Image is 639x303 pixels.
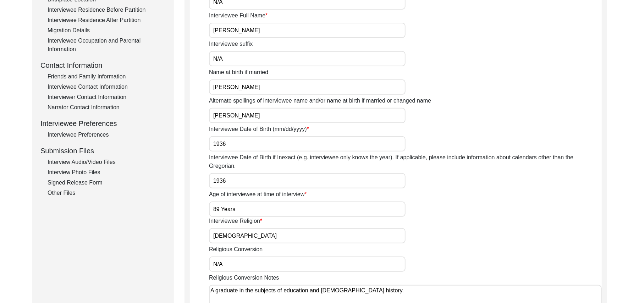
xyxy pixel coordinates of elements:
label: Interviewee suffix [209,40,253,48]
label: Age of interviewee at time of interview [209,190,307,199]
div: Other Files [48,189,165,197]
div: Interview Audio/Video Files [48,158,165,166]
label: Religious Conversion [209,245,263,254]
div: Interviewee Occupation and Parental Information [48,37,165,54]
label: Interviewee Religion [209,217,262,225]
div: Interviewer Contact Information [48,93,165,101]
label: Interviewee Date of Birth (mm/dd/yyyy) [209,125,309,133]
div: Narrator Contact Information [48,103,165,112]
div: Friends and Family Information [48,72,165,81]
div: Signed Release Form [48,178,165,187]
label: Alternate spellings of interviewee name and/or name at birth if married or changed name [209,97,431,105]
div: Interviewee Residence Before Partition [48,6,165,14]
label: Name at birth if married [209,68,268,77]
div: Interviewee Preferences [48,131,165,139]
div: Submission Files [40,145,165,156]
div: Interviewee Contact Information [48,83,165,91]
div: Migration Details [48,26,165,35]
div: Interview Photo Files [48,168,165,177]
label: Interviewee Date of Birth if Inexact (e.g. interviewee only knows the year). If applicable, pleas... [209,153,602,170]
div: Interviewee Residence After Partition [48,16,165,24]
label: Interviewee Full Name [209,11,268,20]
div: Interviewee Preferences [40,118,165,129]
div: Contact Information [40,60,165,71]
label: Religious Conversion Notes [209,274,279,282]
